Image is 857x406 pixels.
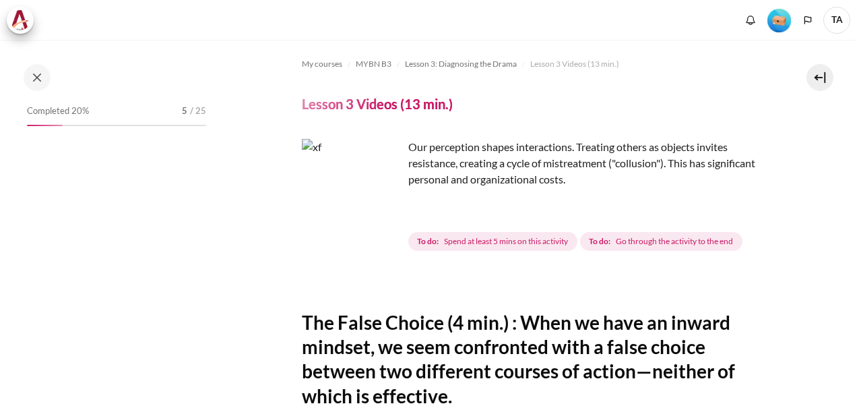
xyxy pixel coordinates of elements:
[182,105,187,118] span: 5
[767,9,791,32] img: Level #1
[408,229,745,254] div: Completion requirements for Lesson 3 Videos (13 min.)
[589,235,610,248] strong: To do:
[405,58,517,70] span: Lesson 3: Diagnosing the Drama
[798,10,818,30] button: Languages
[302,58,342,70] span: My courses
[302,53,761,75] nav: Navigation bar
[27,105,89,118] span: Completed 20%
[405,56,517,72] a: Lesson 3: Diagnosing the Drama
[27,125,63,126] div: 20%
[823,7,850,34] span: TA
[356,58,391,70] span: MYBN B3
[767,7,791,32] div: Level #1
[7,7,40,34] a: Architeck Architeck
[302,139,403,240] img: xf
[530,58,619,70] span: Lesson 3 Videos (13 min.)
[762,7,796,32] a: Level #1
[11,10,30,30] img: Architeck
[302,95,453,113] h4: Lesson 3 Videos (13 min.)
[356,56,391,72] a: MYBN B3
[530,56,619,72] a: Lesson 3 Videos (13 min.)
[823,7,850,34] a: User menu
[740,10,761,30] div: Show notification window with no new notifications
[302,139,761,187] p: Our perception shapes interactions. Treating others as objects invites resistance, creating a cyc...
[444,235,568,248] span: Spend at least 5 mins on this activity
[302,56,342,72] a: My courses
[417,235,439,248] strong: To do:
[616,235,733,248] span: Go through the activity to the end
[190,105,206,118] span: / 25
